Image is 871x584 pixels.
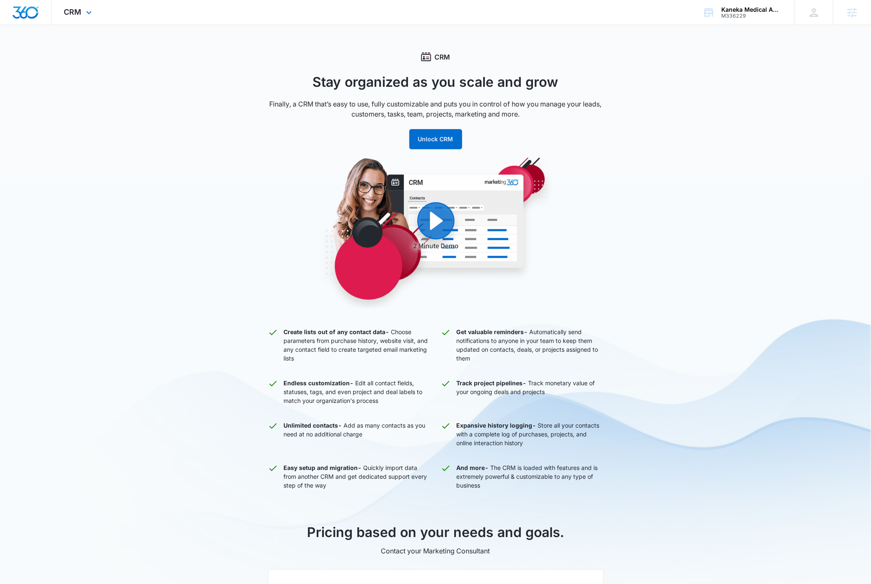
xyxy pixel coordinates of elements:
[268,522,603,542] h2: Pricing based on your needs and goals.
[409,129,462,149] button: Unlock CRM
[284,379,354,387] strong: Endless customization -
[409,135,462,143] a: Unlock CRM
[284,464,362,471] strong: Easy setup and migration -
[64,8,82,16] span: CRM
[268,546,603,556] p: Contact your Marketing Consultant
[284,463,431,490] p: Quickly import data from another CRM and get dedicated support every step of the way
[284,328,390,335] strong: Create lists out of any contact data -
[457,464,489,471] strong: And more -
[457,421,603,447] p: Store all your contacts with a complete log of purchases, projects, and online interaction history
[276,155,595,308] img: CRM
[268,99,603,119] p: Finally, a CRM that’s easy to use, fully customizable and puts you in control of how you manage y...
[284,327,431,363] p: Choose parameters from purchase history, website visit, and any contact field to create targeted ...
[721,13,783,19] div: account id
[268,72,603,92] h1: Stay organized as you scale and grow
[457,379,527,387] strong: Track project pipelines -
[284,421,431,447] p: Add as many contacts as you need at no additional charge
[457,379,603,405] p: Track monetary value of your ongoing deals and projects
[457,327,603,363] p: Automatically send notifications to anyone in your team to keep them updated on contacts, deals, ...
[268,52,603,62] div: CRM
[457,422,536,429] strong: Expansive history logging -
[457,328,528,335] strong: Get valuable reminders -
[284,422,342,429] strong: Unlimited contacts -
[284,379,431,405] p: Edit all contact fields, statuses, tags, and even project and deal labels to match your organizat...
[721,6,783,13] div: account name
[457,463,603,490] p: The CRM is loaded with features and is extremely powerful & customizable to any type of business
